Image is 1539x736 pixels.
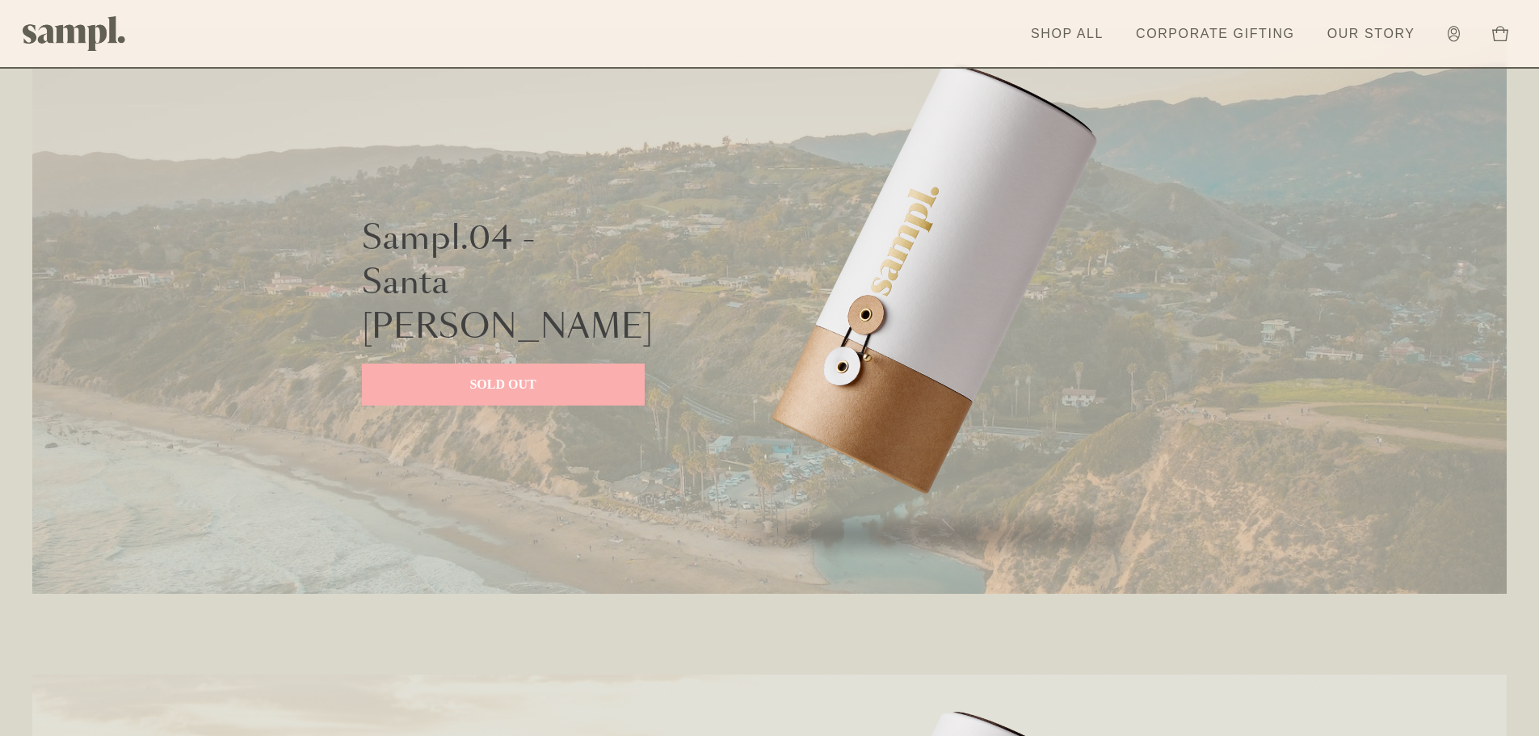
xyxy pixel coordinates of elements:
[1128,16,1303,52] a: Corporate Gifting
[378,375,629,394] p: SOLD OUT
[1023,16,1112,52] a: Shop All
[362,217,654,351] p: Sampl.04 - Santa [PERSON_NAME]
[23,16,126,51] img: Sampl logo
[693,28,1178,594] img: capsulewithshaddow_5f0d187b-c477-4779-91cc-c24b65872529.png
[1319,16,1423,52] a: Our Story
[362,364,645,406] a: SOLD OUT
